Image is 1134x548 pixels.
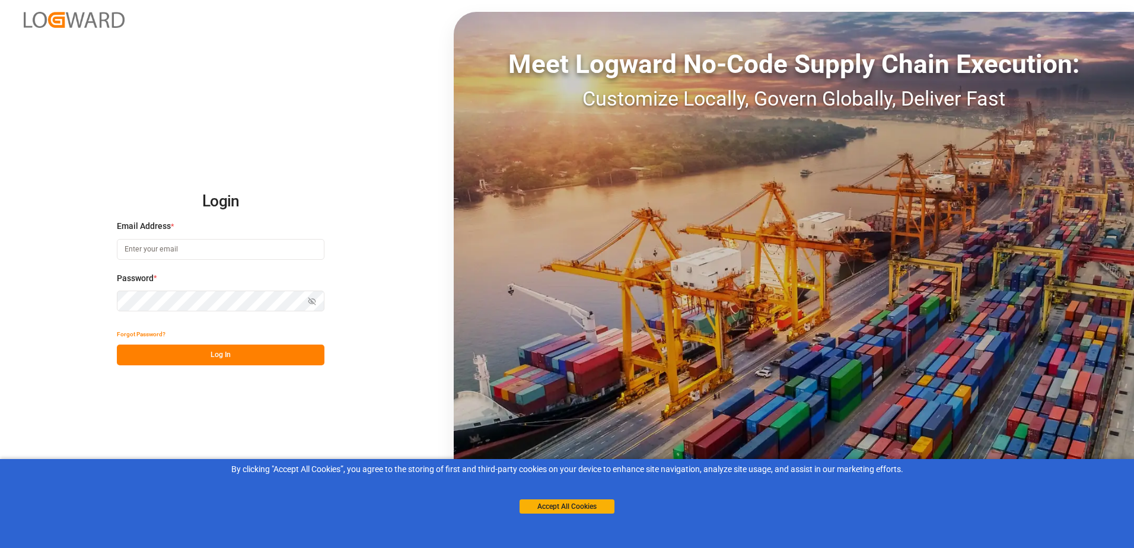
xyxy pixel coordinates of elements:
button: Log In [117,345,324,365]
button: Accept All Cookies [520,499,614,514]
span: Password [117,272,154,285]
span: Email Address [117,220,171,232]
h2: Login [117,183,324,221]
div: By clicking "Accept All Cookies”, you agree to the storing of first and third-party cookies on yo... [8,463,1126,476]
div: Customize Locally, Govern Globally, Deliver Fast [454,84,1134,114]
button: Forgot Password? [117,324,165,345]
div: Meet Logward No-Code Supply Chain Execution: [454,44,1134,84]
img: Logward_new_orange.png [24,12,125,28]
input: Enter your email [117,239,324,260]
